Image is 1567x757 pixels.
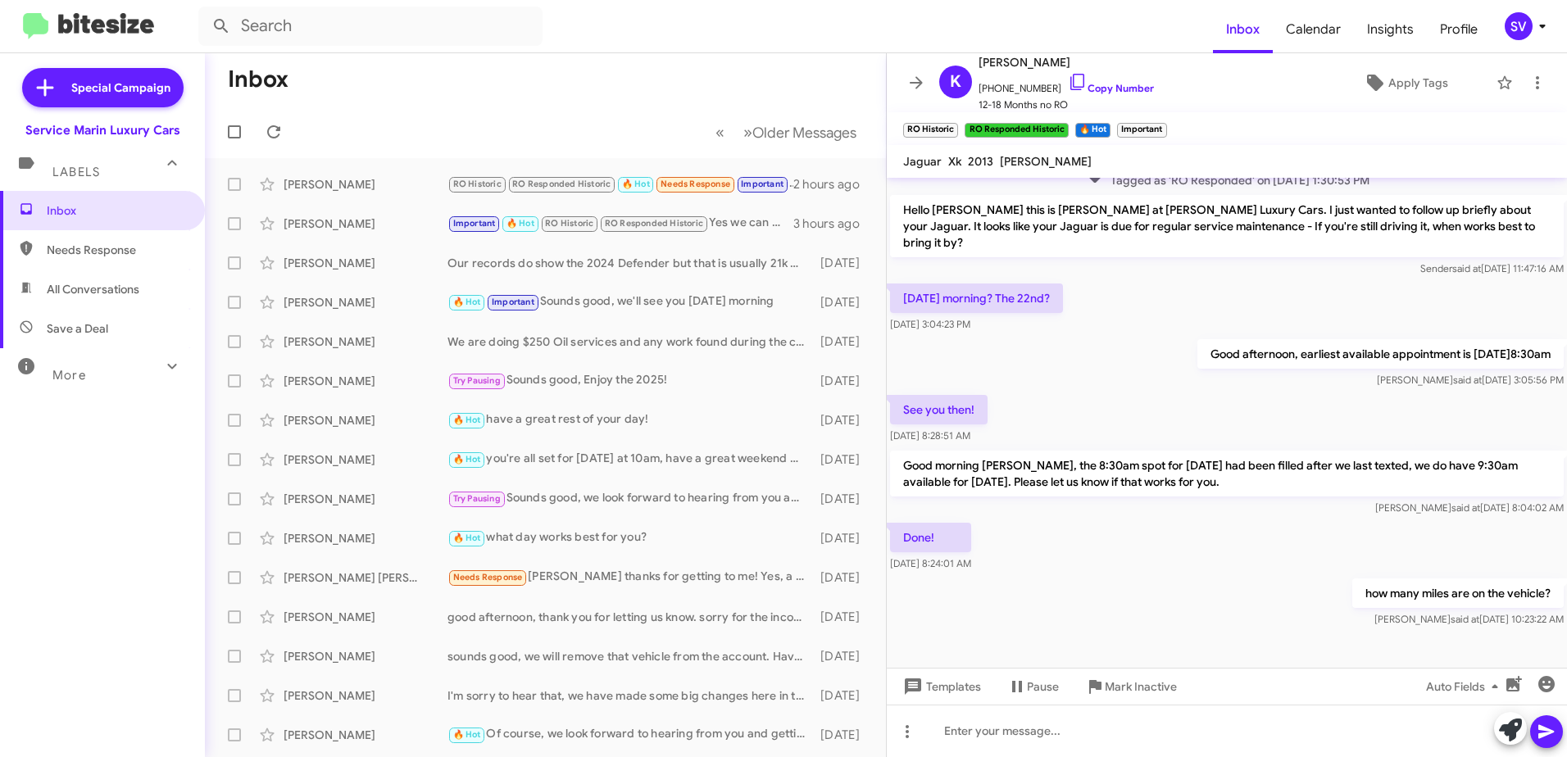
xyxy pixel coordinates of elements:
[545,218,593,229] span: RO Historic
[994,672,1072,701] button: Pause
[506,218,534,229] span: 🔥 Hot
[284,569,447,586] div: [PERSON_NAME] [PERSON_NAME]
[447,609,813,625] div: good afternoon, thank you for letting us know. sorry for the inconvenience.
[47,202,186,219] span: Inbox
[284,451,447,468] div: [PERSON_NAME]
[1426,672,1505,701] span: Auto Fields
[813,569,873,586] div: [DATE]
[979,72,1154,97] span: [PHONE_NUMBER]
[813,609,873,625] div: [DATE]
[1213,6,1273,53] span: Inbox
[447,214,793,233] div: Yes we can put you in a loaner that day, how many miles are on the vehicle?
[1322,68,1488,97] button: Apply Tags
[1377,374,1564,386] span: [PERSON_NAME] [DATE] 3:05:56 PM
[1420,262,1564,274] span: Sender [DATE] 11:47:16 AM
[284,491,447,507] div: [PERSON_NAME]
[453,179,502,189] span: RO Historic
[284,215,447,232] div: [PERSON_NAME]
[1197,339,1564,369] p: Good afternoon, earliest available appointment is [DATE]8:30am
[284,609,447,625] div: [PERSON_NAME]
[743,122,752,143] span: »
[453,533,481,543] span: 🔥 Hot
[453,454,481,465] span: 🔥 Hot
[1354,6,1427,53] a: Insights
[793,215,873,232] div: 3 hours ago
[447,450,813,469] div: you're all set for [DATE] at 10am, have a great weekend and we will see you [DATE] morning!
[447,725,813,744] div: Of course, we look forward to hearing from you and getting your vehicle in for service.
[1117,123,1166,138] small: Important
[813,333,873,350] div: [DATE]
[890,195,1564,257] p: Hello [PERSON_NAME] this is [PERSON_NAME] at [PERSON_NAME] Luxury Cars. I just wanted to follow u...
[1451,501,1480,514] span: said at
[813,412,873,428] div: [DATE]
[453,493,501,504] span: Try Pausing
[453,729,481,740] span: 🔥 Hot
[903,154,942,169] span: Jaguar
[284,333,447,350] div: [PERSON_NAME]
[1453,374,1482,386] span: said at
[903,123,958,138] small: RO Historic
[890,429,970,442] span: [DATE] 8:28:51 AM
[950,69,961,95] span: K
[284,255,447,271] div: [PERSON_NAME]
[890,523,971,552] p: Done!
[715,122,724,143] span: «
[1491,12,1549,40] button: SV
[1375,501,1564,514] span: [PERSON_NAME] [DATE] 8:04:02 AM
[979,52,1154,72] span: [PERSON_NAME]
[284,412,447,428] div: [PERSON_NAME]
[890,283,1063,313] p: [DATE] morning? The 22nd?
[734,116,866,149] button: Next
[1413,672,1518,701] button: Auto Fields
[890,318,970,330] span: [DATE] 3:04:23 PM
[447,292,813,311] div: Sounds good, we'll see you [DATE] morning
[1388,68,1448,97] span: Apply Tags
[890,451,1564,496] p: Good morning [PERSON_NAME], the 8:30am spot for [DATE] had been filled after we last texted, we d...
[741,179,783,189] span: Important
[813,648,873,664] div: [DATE]
[813,294,873,311] div: [DATE]
[198,7,543,46] input: Search
[1352,578,1564,608] p: how many miles are on the vehicle?
[453,572,523,582] span: Needs Response
[661,179,730,189] span: Needs Response
[284,648,447,664] div: [PERSON_NAME]
[447,255,813,271] div: Our records do show the 2024 Defender but that is usually 21k miles or 2yrs. I apologize for the ...
[447,648,813,664] div: sounds good, we will remove that vehicle from the account. Have a great day!
[890,395,988,424] p: See you then!
[52,165,100,179] span: Labels
[447,687,813,704] div: I'm sorry to hear that, we have made some big changes here in the service department and would li...
[22,68,184,107] a: Special Campaign
[813,451,873,468] div: [DATE]
[447,333,813,350] div: We are doing $250 Oil services and any work found during the complimentary multipoint inspection ...
[887,672,994,701] button: Templates
[968,154,993,169] span: 2013
[512,179,611,189] span: RO Responded Historic
[228,66,288,93] h1: Inbox
[1075,123,1111,138] small: 🔥 Hot
[453,375,501,386] span: Try Pausing
[813,727,873,743] div: [DATE]
[447,528,813,547] div: what day works best for you?
[1027,672,1059,701] span: Pause
[1072,672,1190,701] button: Mark Inactive
[47,281,139,297] span: All Conversations
[1273,6,1354,53] span: Calendar
[1505,12,1533,40] div: SV
[1427,6,1491,53] a: Profile
[453,297,481,307] span: 🔥 Hot
[813,687,873,704] div: [DATE]
[284,373,447,389] div: [PERSON_NAME]
[793,176,873,193] div: 2 hours ago
[979,97,1154,113] span: 12-18 Months no RO
[447,568,813,587] div: [PERSON_NAME] thanks for getting to me! Yes, a few things to work on. You probably need it for a ...
[25,122,180,138] div: Service Marin Luxury Cars
[900,672,981,701] span: Templates
[284,176,447,193] div: [PERSON_NAME]
[71,79,170,96] span: Special Campaign
[284,687,447,704] div: [PERSON_NAME]
[453,415,481,425] span: 🔥 Hot
[965,123,1068,138] small: RO Responded Historic
[706,116,866,149] nav: Page navigation example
